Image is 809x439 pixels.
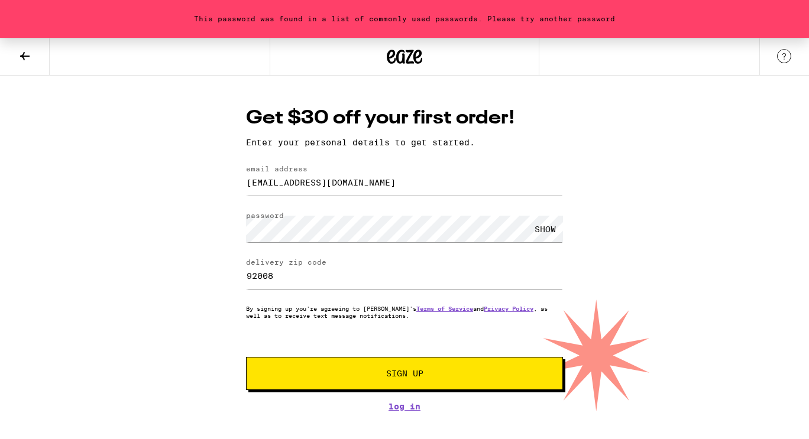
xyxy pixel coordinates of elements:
a: Privacy Policy [484,305,533,312]
label: password [246,212,284,219]
a: Log In [246,402,563,411]
input: delivery zip code [246,262,563,289]
p: By signing up you're agreeing to [PERSON_NAME]'s and , as well as to receive text message notific... [246,305,563,319]
a: Terms of Service [416,305,473,312]
button: Sign Up [246,357,563,390]
label: email address [246,165,308,173]
span: Hi. Need any help? [7,8,85,18]
p: Enter your personal details to get started. [246,138,563,147]
div: SHOW [528,216,563,242]
h1: Get $30 off your first order! [246,105,563,132]
span: Sign Up [386,369,423,378]
label: delivery zip code [246,258,326,266]
input: email address [246,169,563,196]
